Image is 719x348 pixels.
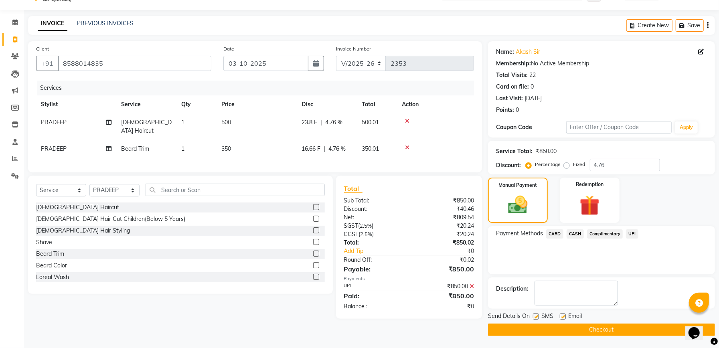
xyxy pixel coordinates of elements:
[223,45,234,53] label: Date
[496,285,528,293] div: Description:
[362,119,379,126] span: 500.01
[344,275,474,282] div: Payments
[302,118,317,127] span: 23.8 F
[409,256,480,264] div: ₹0.02
[338,247,421,255] a: Add Tip
[516,106,519,114] div: 0
[36,250,64,258] div: Beard Trim
[338,282,409,291] div: UPI
[573,161,585,168] label: Fixed
[36,238,52,247] div: Shave
[41,145,67,152] span: PRADEEP
[409,222,480,230] div: ₹20.24
[338,264,409,274] div: Payable:
[409,264,480,274] div: ₹850.00
[324,145,325,153] span: |
[675,121,698,134] button: Apply
[685,316,711,340] iframe: chat widget
[496,147,533,156] div: Service Total:
[576,181,604,188] label: Redemption
[626,229,638,239] span: UPI
[496,59,531,68] div: Membership:
[36,45,49,53] label: Client
[535,161,561,168] label: Percentage
[77,20,134,27] a: PREVIOUS INVOICES
[217,95,297,113] th: Price
[328,145,346,153] span: 4.76 %
[496,106,514,114] div: Points:
[567,229,584,239] span: CASH
[338,213,409,222] div: Net:
[409,230,480,239] div: ₹20.24
[36,203,119,212] div: [DEMOGRAPHIC_DATA] Haircut
[566,121,672,134] input: Enter Offer / Coupon Code
[357,95,397,113] th: Total
[116,95,176,113] th: Service
[181,145,184,152] span: 1
[573,193,606,218] img: _gift.svg
[41,119,67,126] span: PRADEEP
[338,196,409,205] div: Sub Total:
[421,247,480,255] div: ₹0
[568,312,582,322] span: Email
[529,71,536,79] div: 22
[502,194,534,216] img: _cash.svg
[676,19,704,32] button: Save
[409,302,480,311] div: ₹0
[496,48,514,56] div: Name:
[488,312,530,322] span: Send Details On
[38,16,67,31] a: INVOICE
[496,229,543,238] span: Payment Methods
[361,231,373,237] span: 2.5%
[338,239,409,247] div: Total:
[496,161,521,170] div: Discount:
[536,147,557,156] div: ₹850.00
[496,71,528,79] div: Total Visits:
[496,83,529,91] div: Card on file:
[320,118,322,127] span: |
[587,229,623,239] span: Complimentary
[36,273,69,281] div: Loreal Wash
[344,231,359,238] span: CGST
[409,205,480,213] div: ₹40.46
[338,256,409,264] div: Round Off:
[409,282,480,291] div: ₹850.00
[338,302,409,311] div: Balance :
[525,94,542,103] div: [DATE]
[496,123,566,132] div: Coupon Code
[626,19,672,32] button: Create New
[338,222,409,230] div: ( )
[336,45,371,53] label: Invoice Number
[338,291,409,301] div: Paid:
[496,59,707,68] div: No Active Membership
[221,145,231,152] span: 350
[531,83,534,91] div: 0
[409,196,480,205] div: ₹850.00
[409,291,480,301] div: ₹850.00
[176,95,217,113] th: Qty
[146,184,325,196] input: Search or Scan
[297,95,357,113] th: Disc
[338,230,409,239] div: ( )
[302,145,320,153] span: 16.66 F
[36,215,185,223] div: [DEMOGRAPHIC_DATA] Hair Cut Children(Below 5 Years)
[498,182,537,189] label: Manual Payment
[344,222,358,229] span: SGST
[360,223,372,229] span: 2.5%
[221,119,231,126] span: 500
[344,184,363,193] span: Total
[496,94,523,103] div: Last Visit:
[516,48,540,56] a: Akash Sir
[58,56,211,71] input: Search by Name/Mobile/Email/Code
[338,205,409,213] div: Discount:
[36,56,59,71] button: +91
[37,81,480,95] div: Services
[121,119,172,134] span: [DEMOGRAPHIC_DATA] Haircut
[541,312,553,322] span: SMS
[488,324,715,336] button: Checkout
[36,261,67,270] div: Beard Color
[362,145,379,152] span: 350.01
[181,119,184,126] span: 1
[325,118,342,127] span: 4.76 %
[409,239,480,247] div: ₹850.02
